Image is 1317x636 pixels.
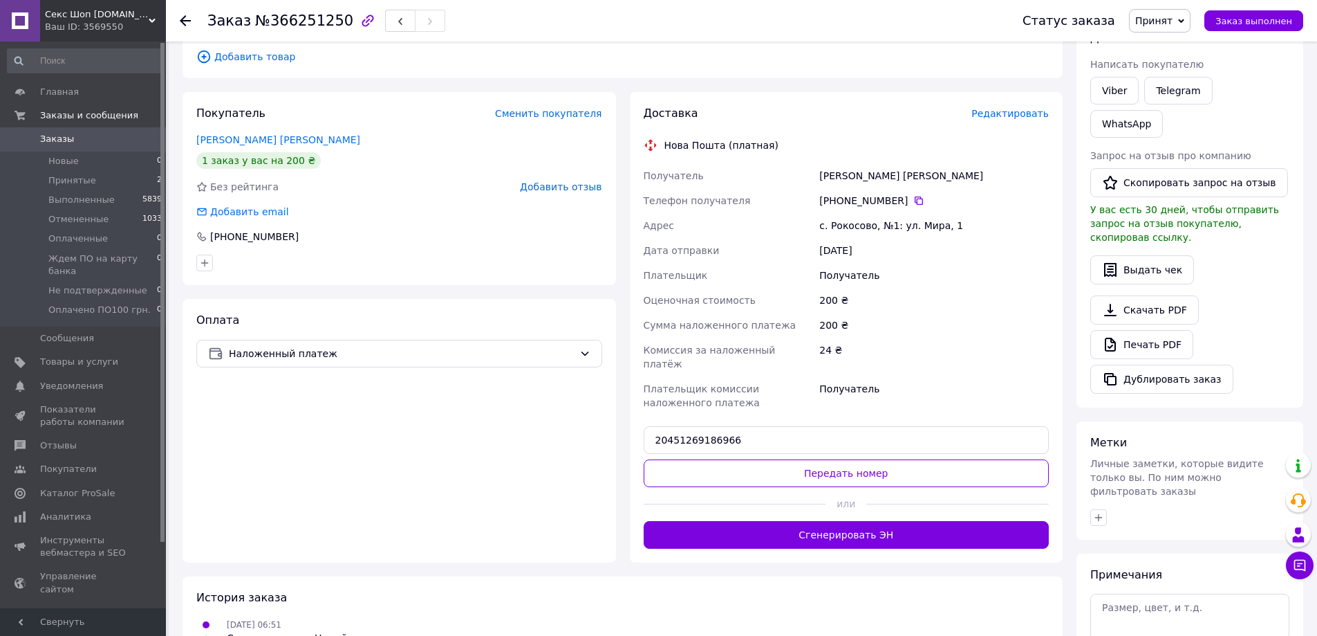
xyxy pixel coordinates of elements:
[825,497,866,511] span: или
[1090,31,1146,44] span: Действия
[1090,77,1139,105] a: Viber
[227,620,281,630] span: [DATE] 06:51
[7,48,163,73] input: Поиск
[816,313,1052,338] div: 200 ₴
[1022,14,1115,28] div: Статус заказа
[196,591,287,604] span: История заказа
[157,174,162,187] span: 2
[1215,16,1292,26] span: Заказ выполнен
[971,108,1049,119] span: Редактировать
[196,107,265,120] span: Покупатель
[1090,568,1162,581] span: Примечания
[195,205,290,219] div: Добавить email
[1090,59,1204,70] span: Написать покупателю
[644,245,720,256] span: Дата отправки
[1090,365,1233,394] button: Дублировать заказ
[48,155,79,167] span: Новые
[644,426,1049,454] input: Номер экспресс-накладной
[816,376,1052,415] div: Получатель
[229,346,574,361] span: Наложенный платеж
[1204,10,1303,31] button: Заказ выполнен
[157,233,162,245] span: 0
[48,213,109,226] span: Отмененные
[40,332,94,345] span: Сообщения
[644,383,760,408] span: Плательщик комиссии наложенного платежа
[816,263,1052,288] div: Получатель
[644,521,1049,549] button: Сгенерировать ЭН
[1090,255,1194,284] button: Выдать чек
[48,194,115,206] span: Выполненные
[40,570,128,595] span: Управление сайтом
[816,213,1052,238] div: с. Рокосово, №1: ул. Мира, 1
[661,138,782,152] div: Нова Пошта (платная)
[495,108,601,119] span: Сменить покупателя
[644,345,776,370] span: Комиссия за наложенный платёж
[40,511,91,523] span: Аналитика
[1144,77,1212,105] a: Telegram
[644,460,1049,487] button: Передать номер
[157,304,162,316] span: 0
[1090,436,1127,449] span: Метки
[180,14,191,28] div: Вернуться назад
[209,205,290,219] div: Добавить email
[142,213,162,226] span: 1033
[196,49,1049,64] span: Добавить товар
[1135,15,1173,26] span: Принят
[40,380,103,392] span: Уведомления
[819,194,1049,208] div: [PHONE_NUMBER]
[1090,110,1163,138] a: WhatsApp
[644,295,756,306] span: Оценочная стоимость
[40,356,118,368] span: Товары и услуги
[1090,296,1199,325] a: Скачать PDF
[142,194,162,206] span: 5839
[48,253,157,278] span: Ждем ПО на карту банка
[816,163,1052,188] div: [PERSON_NAME] [PERSON_NAME]
[1286,552,1314,579] button: Чат с покупателем
[816,238,1052,263] div: [DATE]
[644,220,674,231] span: Адрес
[644,107,698,120] span: Доставка
[45,8,149,21] span: Секс Шоп CRAZYLOVE.IN.UA
[1090,458,1264,497] span: Личные заметки, которые видите только вы. По ним можно фильтровать заказы
[196,314,239,327] span: Оплата
[1090,330,1193,359] a: Печать PDF
[40,403,128,428] span: Показатели работы компании
[207,12,251,29] span: Заказ
[644,320,796,331] span: Сумма наложенного платежа
[644,270,708,281] span: Плательщик
[157,284,162,297] span: 0
[40,439,77,452] span: Отзывы
[48,284,147,297] span: Не подтвержденные
[816,338,1052,376] div: 24 ₴
[1090,150,1251,161] span: Запрос на отзыв про компанию
[40,86,79,98] span: Главная
[40,109,138,122] span: Заказы и сообщения
[196,152,321,169] div: 1 заказ у вас на 200 ₴
[40,487,115,500] span: Каталог ProSale
[48,304,151,316] span: Оплачено ПО100 грн.
[816,288,1052,313] div: 200 ₴
[644,170,704,181] span: Получатель
[520,181,601,192] span: Добавить отзыв
[48,233,108,245] span: Оплаченные
[157,155,162,167] span: 0
[157,253,162,278] span: 0
[48,174,96,187] span: Принятые
[40,463,97,475] span: Покупатели
[40,534,128,559] span: Инструменты вебмастера и SEO
[644,195,751,206] span: Телефон получателя
[210,181,279,192] span: Без рейтинга
[40,607,128,632] span: Кошелек компании
[209,230,300,244] div: [PHONE_NUMBER]
[255,12,353,29] span: №366251250
[45,21,166,33] div: Ваш ID: 3569550
[1090,204,1279,243] span: У вас есть 30 дней, чтобы отправить запрос на отзыв покупателю, скопировав ссылку.
[40,133,74,145] span: Заказы
[196,134,360,145] a: [PERSON_NAME] [PERSON_NAME]
[1090,168,1288,197] button: Скопировать запрос на отзыв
